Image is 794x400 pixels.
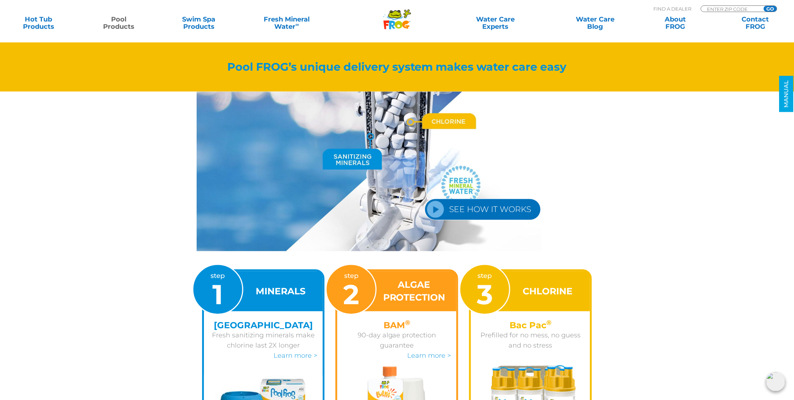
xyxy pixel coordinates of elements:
[343,278,359,311] span: 2
[248,16,326,30] a: Fresh MineralWater∞
[564,16,626,30] a: Water CareBlog
[211,271,225,308] p: step
[476,320,585,330] h4: Bac Pac
[476,330,585,350] p: Prefilled for no mess, no guess and no stress
[766,372,785,391] img: openIcon
[168,16,230,30] a: Swim SpaProducts
[209,330,318,350] p: Fresh sanitizing minerals make chlorine last 2X longer
[445,16,546,30] a: Water CareExperts
[197,60,597,73] h2: Pool FROG’s unique delivery system makes water care easy
[274,352,317,360] a: Learn more >
[343,320,451,330] h4: BAM
[477,278,493,311] span: 3
[653,5,691,12] p: Find A Dealer
[87,16,150,30] a: PoolProducts
[256,285,306,298] h3: MINERALS
[779,76,794,112] a: MANUAL
[343,330,451,350] p: 90-day algae protection guarantee
[724,16,787,30] a: ContactFROG
[764,6,777,12] input: GO
[212,278,223,311] span: 1
[381,278,447,304] h3: ALGAE PROTECTION
[209,320,318,330] h4: [GEOGRAPHIC_DATA]
[405,319,410,327] sup: ®
[477,271,493,308] p: step
[523,285,573,298] h3: CHLORINE
[296,21,299,27] sup: ∞
[707,6,756,12] input: Zip Code Form
[197,91,597,251] img: pool-frog-5400-6100-steps-img-v2
[7,16,70,30] a: Hot TubProducts
[343,271,359,308] p: step
[644,16,707,30] a: AboutFROG
[546,319,551,327] sup: ®
[425,199,541,220] a: SEE HOW IT WORKS
[407,352,451,360] a: Learn more >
